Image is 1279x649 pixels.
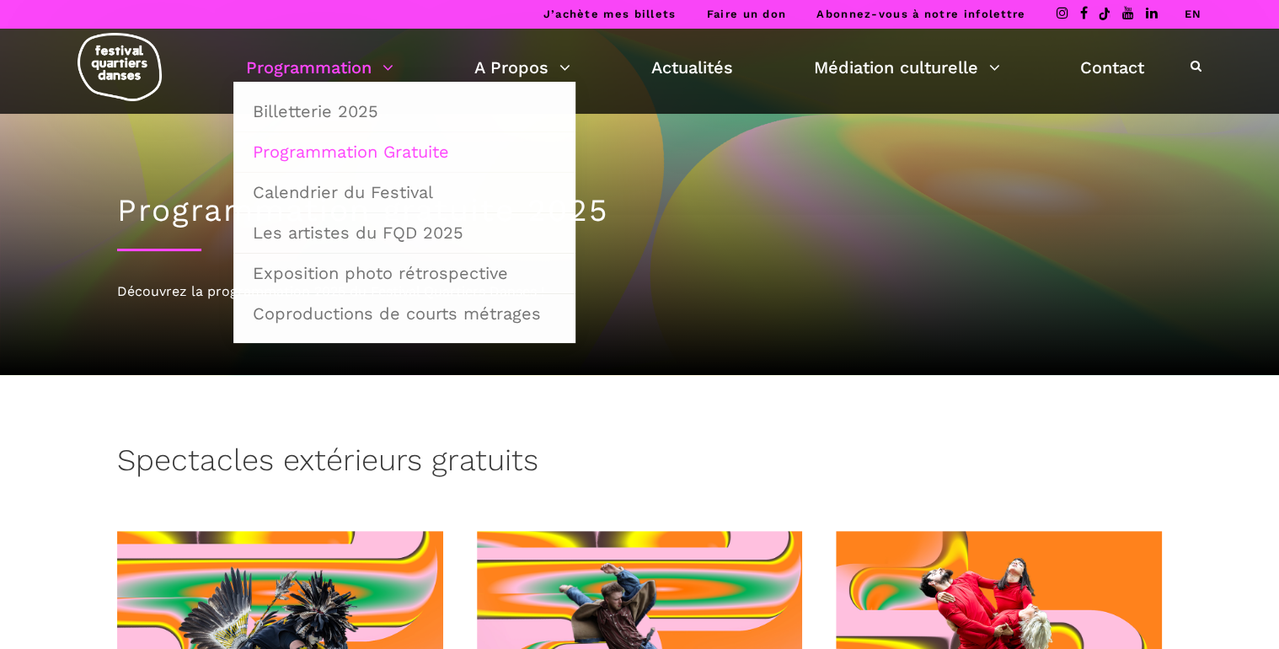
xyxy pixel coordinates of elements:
a: EN [1184,8,1201,20]
a: J’achète mes billets [543,8,676,20]
a: Calendrier du Festival [243,173,566,212]
a: A Propos [474,53,570,82]
a: Contact [1080,53,1144,82]
a: Programmation Gratuite [243,132,566,171]
h3: Spectacles extérieurs gratuits [117,442,538,485]
h1: Programmation gratuite 2025 [117,192,1162,229]
a: Faire un don [706,8,786,20]
div: Découvrez la programmation 2025 du Festival Quartiers Danses ! [117,281,1162,303]
a: Programmation [246,53,393,82]
a: Abonnez-vous à notre infolettre [816,8,1025,20]
a: Les artistes du FQD 2025 [243,213,566,252]
img: logo-fqd-med [78,33,162,101]
a: Exposition photo rétrospective [243,254,566,292]
a: Médiation culturelle [813,53,999,82]
a: Actualités [651,53,733,82]
a: Billetterie 2025 [243,92,566,131]
a: Coproductions de courts métrages [243,294,566,333]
